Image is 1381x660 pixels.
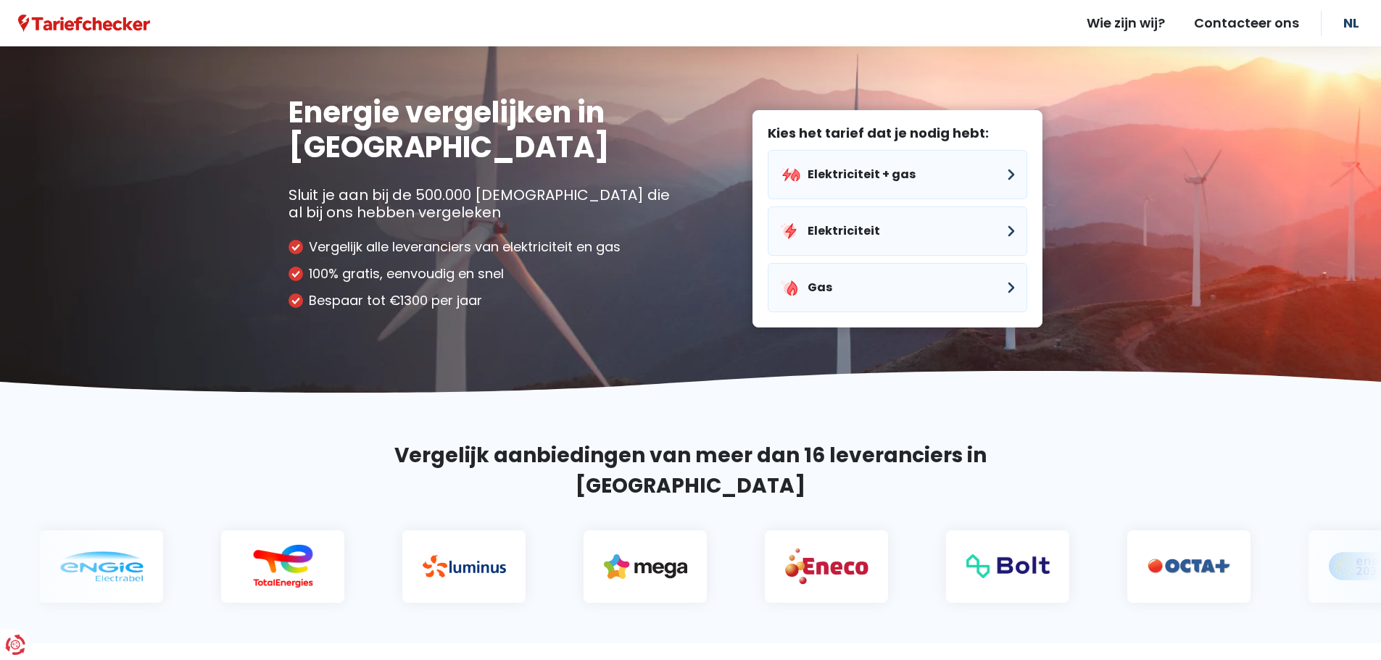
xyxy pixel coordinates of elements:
h2: Vergelijk aanbiedingen van meer dan 16 leveranciers in [GEOGRAPHIC_DATA] [289,440,1093,501]
img: Luminus [422,555,505,577]
img: Bolt [966,554,1049,577]
li: Bespaar tot €1300 per jaar [289,293,680,309]
img: Mega [603,554,687,579]
img: Eneco [784,547,868,585]
img: Engie electrabel [59,551,143,582]
label: Kies het tarief dat je nodig hebt: [768,125,1027,141]
button: Gas [768,263,1027,312]
img: Octa + [1147,559,1230,575]
button: Elektriciteit + gas [768,150,1027,199]
li: Vergelijk alle leveranciers van elektriciteit en gas [289,239,680,255]
a: Tariefchecker [18,14,150,33]
p: Sluit je aan bij de 500.000 [DEMOGRAPHIC_DATA] die al bij ons hebben vergeleken [289,186,680,221]
h1: Energie vergelijken in [GEOGRAPHIC_DATA] [289,95,680,164]
li: 100% gratis, eenvoudig en snel [289,266,680,282]
img: Tariefchecker logo [18,14,150,33]
img: Total Energies [241,544,324,589]
button: Elektriciteit [768,206,1027,256]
